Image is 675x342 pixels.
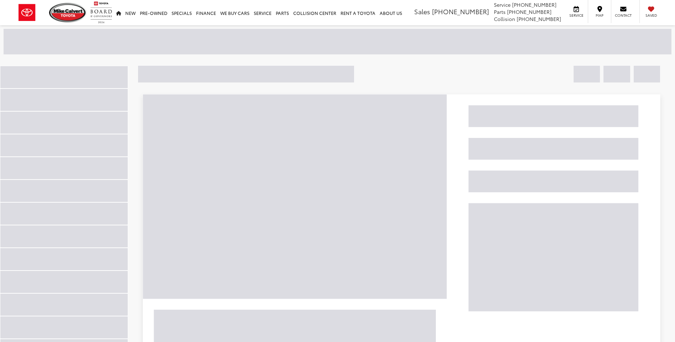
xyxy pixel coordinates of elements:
[49,3,87,22] img: Mike Calvert Toyota
[507,8,552,15] span: [PHONE_NUMBER]
[615,13,632,18] span: Contact
[414,7,430,16] span: Sales
[643,13,659,18] span: Saved
[494,8,506,15] span: Parts
[512,1,557,8] span: [PHONE_NUMBER]
[494,15,515,22] span: Collision
[517,15,561,22] span: [PHONE_NUMBER]
[494,1,511,8] span: Service
[432,7,489,16] span: [PHONE_NUMBER]
[592,13,607,18] span: Map
[568,13,584,18] span: Service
